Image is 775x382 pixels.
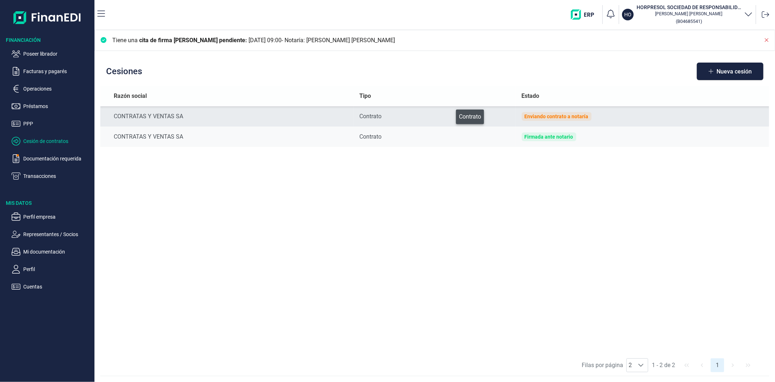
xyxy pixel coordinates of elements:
[12,230,92,239] button: Representantes / Socios
[359,112,510,121] div: Contrato
[12,84,92,93] button: Operaciones
[649,358,678,372] span: 1 - 2 de 2
[23,230,92,239] p: Representantes / Socios
[12,265,92,274] button: Perfil
[23,102,92,111] p: Préstamos
[525,114,589,119] div: Enviando contrato a notaría
[359,92,371,100] span: Tipo
[622,4,753,25] button: HOHORPRESOL SOCIEDAD DE RESPONSABILIDAD LIMITADA[PERSON_NAME] [PERSON_NAME](B04685541)
[23,212,92,221] p: Perfil empresa
[12,282,92,291] button: Cuentas
[23,137,92,146] p: Cesión de contratos
[12,102,92,111] button: Préstamos
[23,282,92,291] p: Cuentas
[112,36,395,45] div: Tiene una [DATE] 09:00 - Notaría: [PERSON_NAME] [PERSON_NAME]
[582,361,623,370] span: Filas por página
[697,63,763,80] button: Nueva cesión
[23,154,92,163] p: Documentación requerida
[23,67,92,76] p: Facturas y pagarés
[12,119,92,128] button: PPP
[12,172,92,180] button: Transacciones
[627,359,634,372] span: 2
[139,37,247,44] span: cita de firma [PERSON_NAME] pendiente:
[624,11,631,18] p: HO
[23,84,92,93] p: Operaciones
[106,66,142,76] h2: Cesiones
[717,69,752,74] span: Nueva cesión
[12,67,92,76] button: Facturas y pagarés
[114,92,147,100] span: Razón social
[637,11,741,17] p: [PERSON_NAME] [PERSON_NAME]
[23,172,92,180] p: Transacciones
[359,132,510,141] div: Contrato
[12,212,92,221] button: Perfil empresa
[711,358,724,372] button: Page 1
[23,119,92,128] p: PPP
[525,134,573,140] div: Firmada ante notario
[12,154,92,163] button: Documentación requerida
[522,92,540,100] span: Estado
[12,49,92,58] button: Poseer librador
[114,112,348,121] div: CONTRATAS Y VENTAS SA
[13,6,81,29] img: Logo de aplicación
[23,49,92,58] p: Poseer librador
[12,247,92,256] button: Mi documentación
[114,132,348,141] div: CONTRATAS Y VENTAS SA
[571,9,600,20] img: erp
[23,247,92,256] p: Mi documentación
[23,265,92,274] p: Perfil
[676,19,702,24] small: Copiar cif
[12,137,92,146] button: Cesión de contratos
[637,4,741,11] h3: HORPRESOL SOCIEDAD DE RESPONSABILIDAD LIMITADA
